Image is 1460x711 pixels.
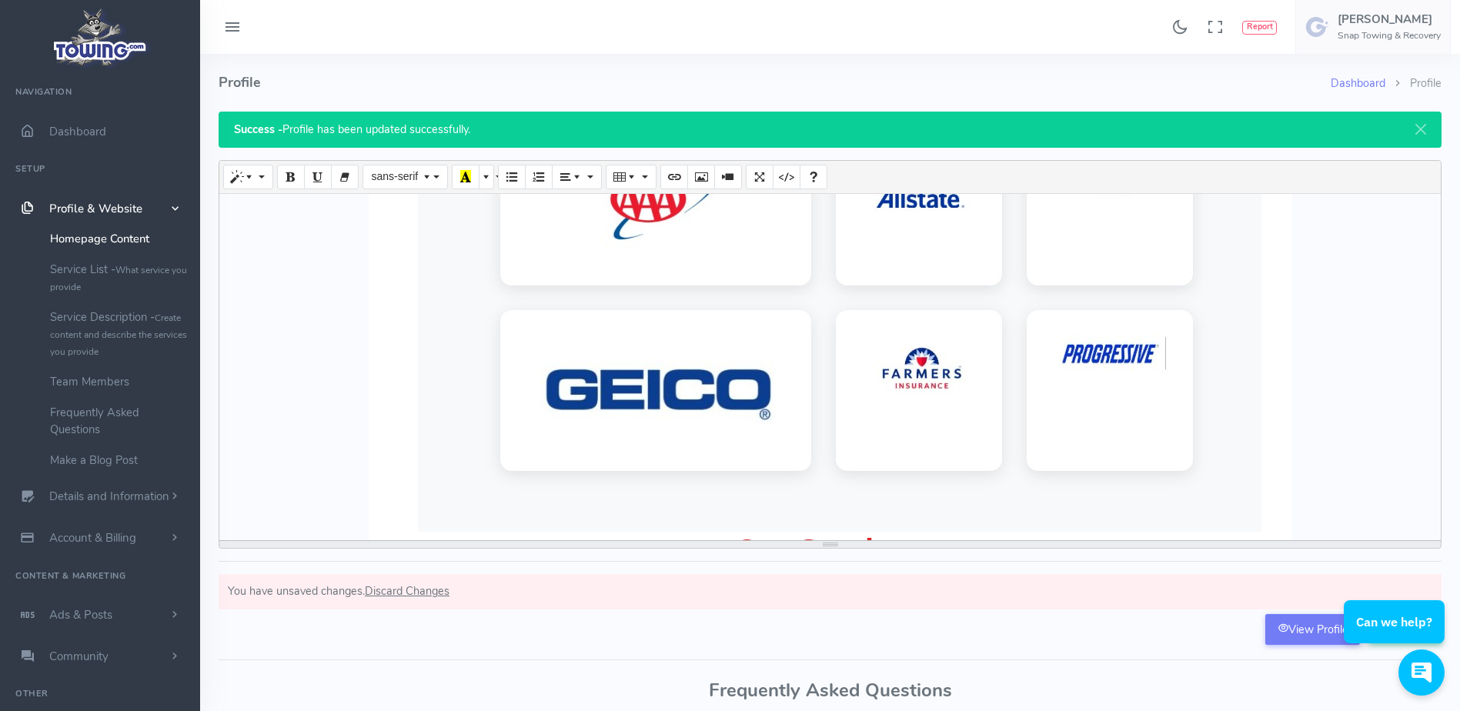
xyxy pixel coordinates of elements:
button: Ordered list (CTRL+SHIFT+NUM8) [525,165,553,189]
a: Dashboard [1331,75,1385,91]
button: Full Screen [746,165,773,189]
strong: Success - [234,122,282,137]
div: Profile has been updated successfully. [219,112,1442,148]
button: Remove Font Style (CTRL+\) [331,165,359,189]
h3: Frequently Asked Questions [219,680,1442,700]
button: Recent Color [452,165,479,189]
a: Team Members [38,366,200,397]
button: Paragraph [552,165,602,189]
div: You have unsaved changes. [219,574,1442,609]
h5: [PERSON_NAME] [1338,13,1441,25]
span: Ads & Posts [49,607,112,623]
button: Bold (CTRL+B) [277,165,305,189]
span: Community [49,649,109,664]
a: Homepage Content [38,223,200,254]
span: Details and Information [49,489,169,505]
span: Profile & Website [49,201,142,216]
button: Table [606,165,656,189]
button: Unordered list (CTRL+SHIFT+NUM7) [498,165,526,189]
li: Profile [1385,75,1442,92]
button: Font Family [362,165,447,189]
button: Picture [687,165,715,189]
button: More Color [479,165,494,189]
span: Our Services [735,533,925,567]
h6: Snap Towing & Recovery [1338,31,1441,41]
span: Dashboard [49,124,106,139]
h4: Profile [219,54,1331,112]
button: Link (CTRL+K) [660,165,688,189]
button: Video [714,165,742,189]
a: Frequently Asked Questions [38,397,200,445]
img: Profile_4NZ89HCA_10523 [418,14,1261,532]
div: resize [219,541,1441,548]
span: Discard Changes [365,583,449,599]
a: Make a Blog Post [38,445,200,476]
small: What service you provide [50,264,187,293]
button: Help [800,165,827,189]
button: Underline (CTRL+U) [304,165,332,189]
small: Create content and describe the services you provide [50,312,187,358]
button: Style [223,165,273,189]
img: logo [48,5,152,70]
span: sans-serif [371,170,418,182]
a: Service List -What service you provide [38,254,200,302]
img: user-image [1305,15,1330,39]
iframe: Conversations [1332,558,1460,711]
a: View Profile [1265,614,1360,645]
button: Code View [773,165,800,189]
button: Close [1400,112,1442,147]
button: Report [1242,21,1277,35]
a: Service Description -Create content and describe the services you provide [38,302,200,366]
span: Account & Billing [49,530,136,546]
